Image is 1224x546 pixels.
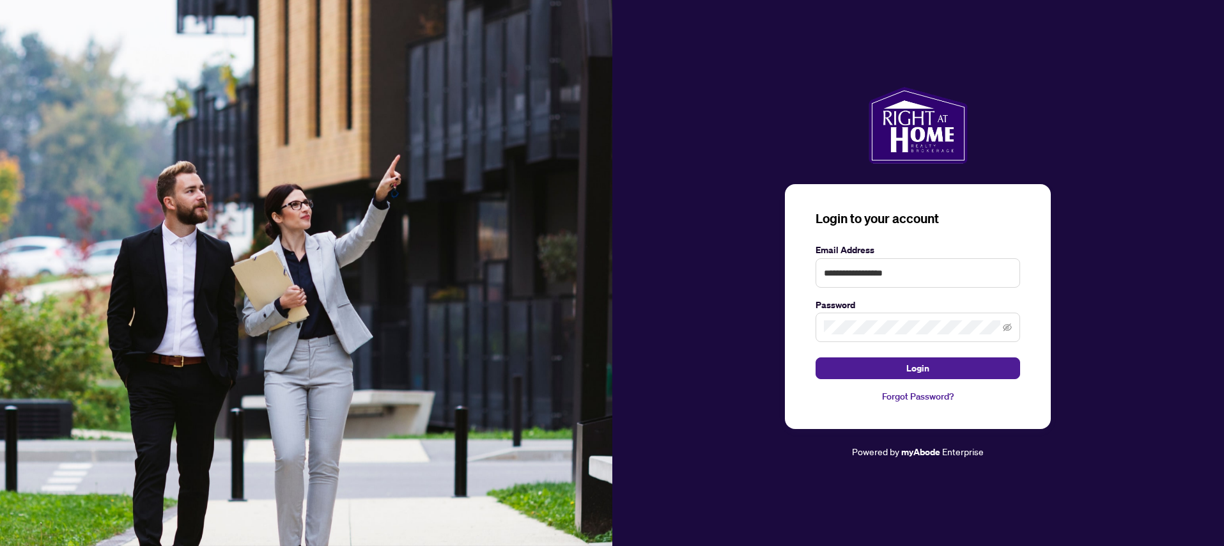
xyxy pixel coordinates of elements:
span: Login [906,358,929,378]
label: Password [816,298,1020,312]
span: Powered by [852,446,899,457]
span: eye-invisible [1003,323,1012,332]
img: ma-logo [869,87,968,164]
button: Login [816,357,1020,379]
span: Enterprise [942,446,984,457]
label: Email Address [816,243,1020,257]
h3: Login to your account [816,210,1020,228]
a: myAbode [901,445,940,459]
a: Forgot Password? [816,389,1020,403]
